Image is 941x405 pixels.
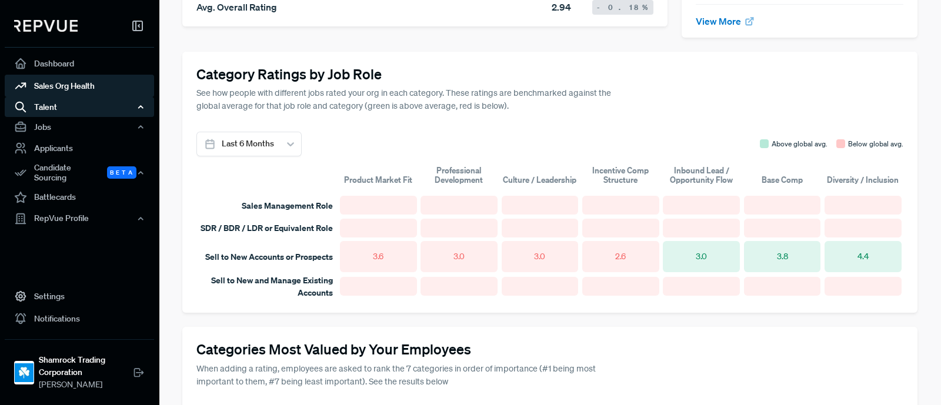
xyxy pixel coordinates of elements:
[772,139,827,149] div: Above global avg.
[5,97,154,117] button: Talent
[373,250,383,263] span: 3.6
[242,200,333,211] span: Sales Management Role
[196,363,620,388] p: When adding a rating, employees are asked to rank the 7 categories in order of importance (#1 bei...
[453,250,465,263] span: 3.0
[777,250,788,263] span: 3.8
[661,166,742,185] span: Inbound Lead / Opportunity Flow
[15,363,34,382] img: Shamrock Trading Corporation
[534,250,545,263] span: 3.0
[696,250,707,263] span: 3.0
[5,285,154,307] a: Settings
[39,379,133,391] span: [PERSON_NAME]
[597,2,649,13] span: -0.18 %
[5,209,154,229] button: RepVue Profile
[14,20,78,32] img: RepVue
[827,175,899,185] span: Diversity / Inclusion
[615,250,626,263] span: 2.6
[762,175,803,185] span: Base Comp
[201,222,333,233] span: SDR / BDR / LDR or Equivalent Role
[196,66,903,83] h4: Category Ratings by Job Role
[848,139,903,149] div: Below global avg.
[196,341,903,358] h4: Categories Most Valued by Your Employees
[5,137,154,159] a: Applicants
[503,175,576,185] span: Culture / Leadership
[196,1,277,13] span: Avg. Overall Rating
[5,307,154,330] a: Notifications
[107,166,136,179] span: Beta
[211,275,333,298] span: Sell to New and Manage Existing Accounts
[344,175,412,185] span: Product Market Fit
[5,75,154,97] a: Sales Org Health
[196,87,620,112] p: See how people with different jobs rated your org in each category. These ratings are benchmarked...
[5,159,154,186] button: Candidate Sourcing Beta
[5,159,154,186] div: Candidate Sourcing
[696,15,755,27] a: View More
[419,166,499,185] span: Professional Development
[39,354,133,379] strong: Shamrock Trading Corporation
[5,186,154,209] a: Battlecards
[5,339,154,396] a: Shamrock Trading CorporationShamrock Trading Corporation[PERSON_NAME]
[5,52,154,75] a: Dashboard
[857,250,869,263] span: 4.4
[205,251,333,262] span: Sell to New Accounts or Prospects
[580,166,661,185] span: Incentive Comp Structure
[5,117,154,137] button: Jobs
